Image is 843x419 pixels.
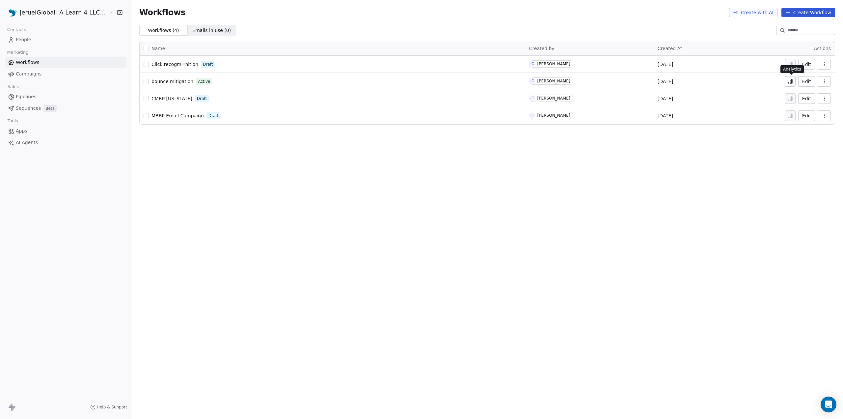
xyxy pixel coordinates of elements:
[798,59,815,70] button: Edit
[151,95,192,102] a: CMRP [US_STATE]
[5,126,126,136] a: Apps
[529,46,555,51] span: Created by
[90,404,127,410] a: Help & Support
[658,112,673,119] span: [DATE]
[537,113,570,118] div: [PERSON_NAME]
[16,128,27,135] span: Apps
[8,7,104,18] button: JeruelGlobal- A Learn 4 LLC Company
[151,112,204,119] a: MRBP Email Campaign
[537,79,570,83] div: [PERSON_NAME]
[5,69,126,79] a: Campaigns
[43,105,57,112] span: Beta
[798,93,815,104] button: Edit
[139,8,185,17] span: Workflows
[9,9,17,16] img: Favicon.jpg
[783,67,801,72] p: Analytics
[821,397,836,412] div: Open Intercom Messenger
[537,62,570,66] div: [PERSON_NAME]
[5,91,126,102] a: Pipelines
[151,62,198,67] span: Click recogm=nition
[16,105,41,112] span: Sequences
[20,8,107,17] span: JeruelGlobal- A Learn 4 LLC Company
[4,25,29,35] span: Contacts
[5,137,126,148] a: AI Agents
[151,79,193,84] span: bounce mitigation
[97,404,127,410] span: Help & Support
[5,116,21,126] span: Tools
[531,96,534,101] div: C
[5,34,126,45] a: People
[16,59,40,66] span: Workflows
[198,78,210,84] span: Active
[151,113,204,118] span: MRBP Email Campaign
[16,139,38,146] span: AI Agents
[151,45,165,52] span: Name
[5,57,126,68] a: Workflows
[658,95,673,102] span: [DATE]
[781,8,835,17] button: Create Workflow
[151,96,192,101] span: CMRP [US_STATE]
[531,113,534,118] div: C
[192,27,231,34] span: Emails in use ( 0 )
[531,61,534,67] div: C
[16,71,41,77] span: Campaigns
[208,113,218,119] span: Draft
[531,78,534,84] div: C
[16,93,36,100] span: Pipelines
[798,110,815,121] button: Edit
[729,8,777,17] button: Create with AI
[537,96,570,101] div: [PERSON_NAME]
[5,103,126,114] a: SequencesBeta
[4,47,31,57] span: Marketing
[5,82,22,92] span: Sales
[798,76,815,87] button: Edit
[197,96,207,102] span: Draft
[814,46,831,51] span: Actions
[203,61,213,67] span: Draft
[151,61,198,68] a: Click recogm=nition
[151,78,193,85] a: bounce mitigation
[658,78,673,85] span: [DATE]
[658,46,682,51] span: Created At
[658,61,673,68] span: [DATE]
[16,36,31,43] span: People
